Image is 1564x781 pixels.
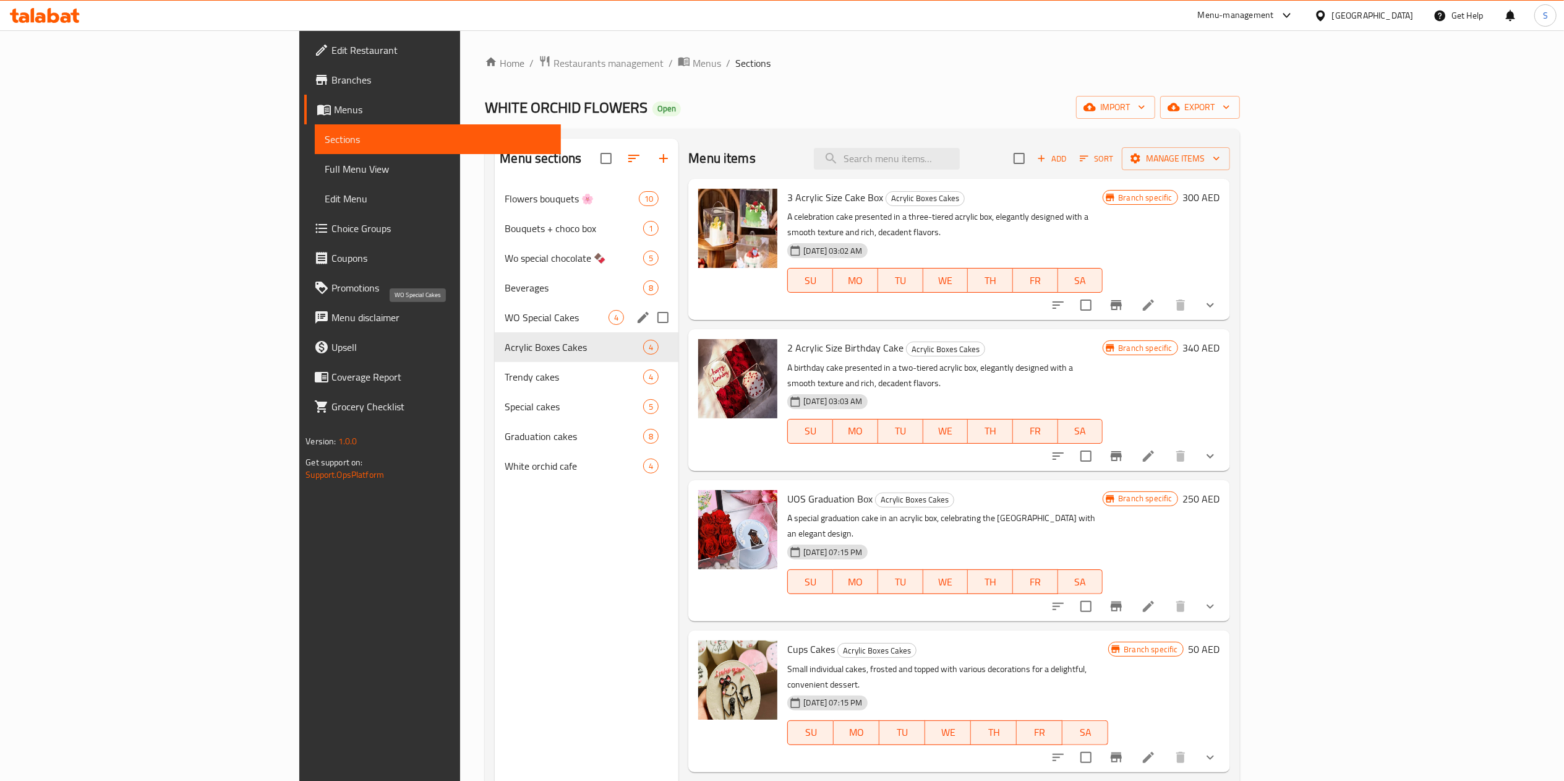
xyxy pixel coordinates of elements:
[698,490,777,569] img: UOS Graduation Box
[1076,96,1155,119] button: import
[649,144,678,173] button: Add section
[1058,419,1103,444] button: SA
[1062,720,1108,745] button: SA
[906,342,985,356] div: Acrylic Boxes Cakes
[1141,449,1156,464] a: Edit menu item
[693,56,721,71] span: Menus
[334,102,550,117] span: Menus
[798,697,867,709] span: [DATE] 07:15 PM
[1141,599,1156,614] a: Edit menu item
[505,310,609,325] span: WO Special Cakes
[787,662,1108,693] p: Small individual cakes, frosted and topped with various decorations for a delightful, convenient ...
[838,573,873,591] span: MO
[1141,298,1156,313] a: Edit menu item
[331,72,550,87] span: Branches
[1058,569,1103,594] button: SA
[886,191,965,206] div: Acrylic Boxes Cakes
[1013,268,1058,293] button: FR
[1113,493,1177,504] span: Branch specific
[875,493,954,507] div: Acrylic Boxes Cakes
[505,221,643,236] div: Bouquets + choco box
[505,459,643,473] span: White orchid cafe
[1183,189,1220,206] h6: 300 AED
[968,569,1013,594] button: TH
[304,362,560,392] a: Coverage Report
[833,268,878,293] button: MO
[1113,342,1177,354] span: Branch specific
[643,280,659,295] div: items
[505,429,643,444] span: Graduation cakes
[1122,147,1230,170] button: Manage items
[325,191,550,206] span: Edit Menu
[495,179,678,486] nav: Menu sections
[304,303,560,332] a: Menu disclaimer
[652,103,681,114] span: Open
[1203,449,1218,464] svg: Show Choices
[878,569,923,594] button: TU
[505,340,643,355] div: Acrylic Boxes Cakes
[787,569,833,594] button: SU
[886,191,964,205] span: Acrylic Boxes Cakes
[539,55,664,71] a: Restaurants management
[304,332,560,362] a: Upsell
[1119,644,1182,655] span: Branch specific
[1101,592,1131,621] button: Branch-specific-item
[878,268,923,293] button: TU
[1013,569,1058,594] button: FR
[793,723,829,741] span: SU
[787,339,904,357] span: 2 Acrylic Size Birthday Cake
[325,162,550,176] span: Full Menu View
[1195,290,1225,320] button: show more
[643,251,659,265] div: items
[304,243,560,273] a: Coupons
[331,399,550,414] span: Grocery Checklist
[1063,573,1098,591] span: SA
[495,273,678,303] div: Beverages8
[838,422,873,440] span: MO
[644,342,658,353] span: 4
[495,392,678,421] div: Special cakes5
[331,251,550,265] span: Coupons
[883,422,918,440] span: TU
[1113,192,1177,204] span: Branch specific
[495,184,678,214] div: Flowers bouquets 🌸10
[331,369,550,384] span: Coverage Report
[639,191,659,206] div: items
[1073,443,1099,469] span: Select to update
[814,148,960,170] input: search
[1195,743,1225,772] button: show more
[1022,723,1058,741] span: FR
[505,280,643,295] span: Beverages
[1086,100,1145,115] span: import
[787,268,833,293] button: SU
[1006,145,1032,171] span: Select section
[1073,744,1099,770] span: Select to update
[923,268,968,293] button: WE
[644,460,658,472] span: 4
[304,35,560,65] a: Edit Restaurant
[1183,339,1220,356] h6: 340 AED
[793,573,828,591] span: SU
[643,221,659,236] div: items
[876,493,954,507] span: Acrylic Boxes Cakes
[1195,441,1225,471] button: show more
[839,723,874,741] span: MO
[833,569,878,594] button: MO
[1058,268,1103,293] button: SA
[1183,490,1220,507] h6: 250 AED
[315,124,560,154] a: Sections
[485,93,647,121] span: WHITE ORCHID FLOWERS
[643,369,659,384] div: items
[495,421,678,451] div: Graduation cakes8
[505,399,643,414] span: Special cakes
[787,720,834,745] button: SU
[879,720,925,745] button: TU
[1063,272,1098,290] span: SA
[698,339,777,418] img: 2 Acrylic Size Birthday Cake
[331,310,550,325] span: Menu disclaimer
[1018,272,1053,290] span: FR
[306,467,384,483] a: Support.OpsPlatform
[1018,573,1053,591] span: FR
[304,273,560,303] a: Promotions
[1101,290,1131,320] button: Branch-specific-item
